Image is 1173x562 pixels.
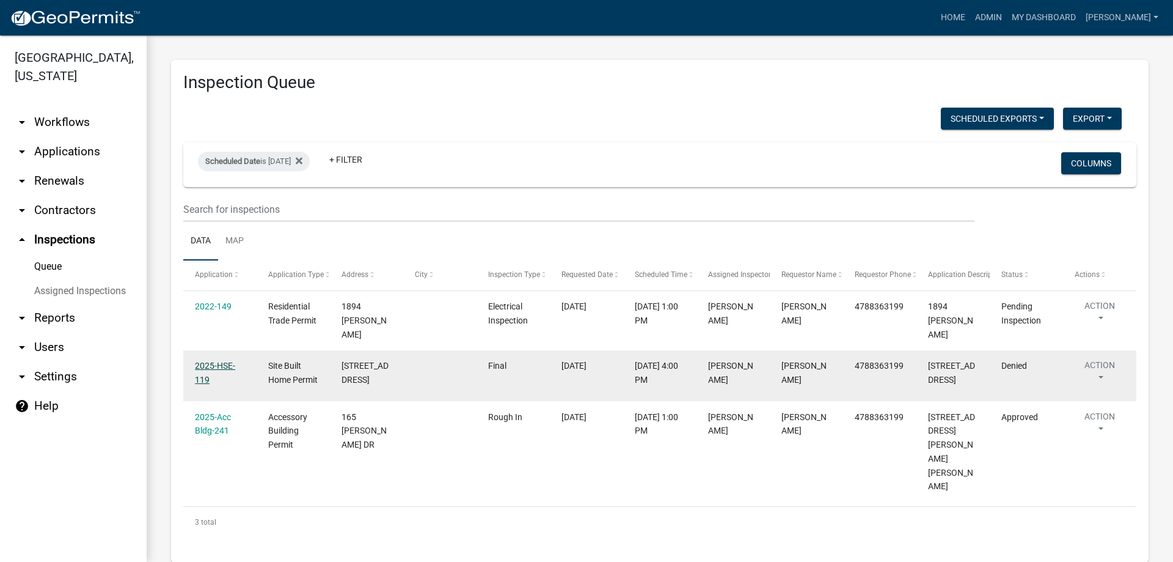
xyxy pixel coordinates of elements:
span: Assigned Inspector [708,270,771,279]
a: [PERSON_NAME] [1081,6,1163,29]
span: Jeremy [708,361,753,385]
i: arrow_drop_down [15,311,29,325]
button: Columns [1061,152,1121,174]
datatable-header-cell: Status [990,261,1063,290]
span: City [415,270,428,279]
span: Scheduled Date [205,157,260,166]
i: arrow_drop_down [15,174,29,188]
button: Action [1075,300,1125,330]
datatable-header-cell: Actions [1063,261,1136,290]
datatable-header-cell: Address [330,261,403,290]
span: Address [342,270,368,279]
span: Application [195,270,233,279]
span: Tammie Graumann [781,301,827,325]
span: 7650 US HWY 341 S [928,361,975,385]
span: Denied [1001,361,1027,371]
span: 1894 GASSETT RD [928,301,973,339]
span: Electrical Inspection [488,301,528,325]
h3: Inspection Queue [183,72,1136,93]
span: Approved [1001,412,1038,422]
span: 09/10/2025 [561,301,586,311]
span: Jake Watson [781,412,827,436]
div: [DATE] 4:00 PM [635,359,685,387]
span: Inspection Type [488,270,540,279]
datatable-header-cell: Requested Date [550,261,623,290]
button: Action [1075,410,1125,441]
a: 2025-Acc Bldg-241 [195,412,231,436]
span: Tammie Graumann [781,361,827,385]
a: Home [936,6,970,29]
i: arrow_drop_down [15,369,29,384]
span: 4788363199 [855,361,904,371]
span: Status [1001,270,1023,279]
i: arrow_drop_up [15,232,29,247]
div: is [DATE] [198,152,310,171]
span: 09/11/2025 [561,412,586,422]
a: My Dashboard [1007,6,1081,29]
a: Data [183,222,218,261]
span: Requestor Name [781,270,836,279]
a: Map [218,222,251,261]
input: Search for inspections [183,197,974,222]
span: 7650 US HWY 341 S [342,361,389,385]
div: 3 total [183,507,1136,538]
span: Actions [1075,270,1100,279]
button: Scheduled Exports [941,108,1054,130]
datatable-header-cell: Assigned Inspector [696,261,770,290]
span: Requested Date [561,270,613,279]
i: arrow_drop_down [15,115,29,130]
datatable-header-cell: Requestor Name [770,261,843,290]
datatable-header-cell: City [403,261,477,290]
span: Scheduled Time [635,270,687,279]
datatable-header-cell: Requestor Phone [843,261,916,290]
span: 165 Helen Dr Byron GA 31008 [928,412,975,492]
i: arrow_drop_down [15,340,29,355]
span: 4788363199 [855,301,904,311]
span: Application Type [268,270,324,279]
span: Application Description [928,270,1005,279]
span: Residential Trade Permit [268,301,316,325]
span: Rough In [488,412,522,422]
span: Final [488,361,506,371]
div: [DATE] 1:00 PM [635,410,685,438]
div: [DATE] 1:00 PM [635,300,685,328]
span: Pending Inspection [1001,301,1041,325]
span: 165 HELEN DR [342,412,387,450]
a: Admin [970,6,1007,29]
button: Export [1063,108,1122,130]
span: 09/10/2025 [561,361,586,371]
span: Jeremy [708,412,753,436]
datatable-header-cell: Application Type [257,261,330,290]
datatable-header-cell: Scheduled Time [623,261,696,290]
datatable-header-cell: Application [183,261,257,290]
a: 2022-149 [195,301,232,311]
i: arrow_drop_down [15,144,29,159]
datatable-header-cell: Inspection Type [477,261,550,290]
span: Site Built Home Permit [268,361,318,385]
span: Requestor Phone [855,270,911,279]
button: Action [1075,359,1125,390]
a: 2025-HSE-119 [195,361,235,385]
a: + Filter [320,149,372,171]
span: Accessory Building Permit [268,412,307,450]
span: 1894 GASSETT RD [342,301,387,339]
span: 4788363199 [855,412,904,422]
i: arrow_drop_down [15,203,29,218]
datatable-header-cell: Application Description [916,261,990,290]
span: Layla Kriz [708,301,753,325]
i: help [15,399,29,413]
